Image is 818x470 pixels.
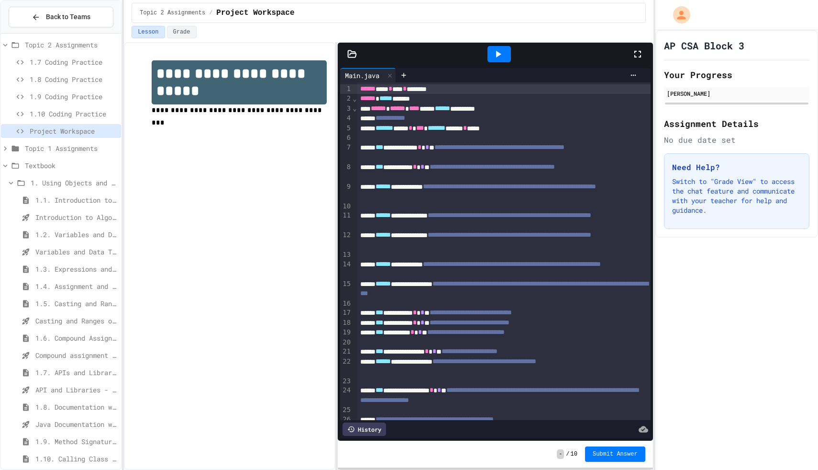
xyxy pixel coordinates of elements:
[340,260,352,279] div: 14
[35,247,117,257] span: Variables and Data Types - Quiz
[585,447,645,462] button: Submit Answer
[35,298,117,309] span: 1.5. Casting and Ranges of Values
[35,367,117,378] span: 1.7. APIs and Libraries
[30,74,117,84] span: 1.8 Coding Practice
[672,177,801,215] p: Switch to "Grade View" to access the chat feature and communicate with your teacher for help and ...
[340,357,352,377] div: 22
[664,134,809,146] div: No due date set
[30,92,117,102] span: 1.9 Coding Practice
[31,178,117,188] span: 1. Using Objects and Methods
[343,423,386,436] div: History
[340,299,352,309] div: 16
[132,26,165,38] button: Lesson
[566,450,569,458] span: /
[593,450,638,458] span: Submit Answer
[667,89,807,98] div: [PERSON_NAME]
[35,333,117,343] span: 1.6. Compound Assignment Operators
[340,202,352,211] div: 10
[340,124,352,133] div: 5
[35,212,117,222] span: Introduction to Algorithms, Programming, and Compilers
[340,338,352,347] div: 20
[340,182,352,202] div: 9
[340,308,352,318] div: 17
[30,57,117,67] span: 1.7 Coding Practice
[35,350,117,360] span: Compound assignment operators - Quiz
[340,318,352,328] div: 18
[25,40,117,50] span: Topic 2 Assignments
[557,449,564,459] span: -
[35,264,117,274] span: 1.3. Expressions and Output [New]
[35,195,117,205] span: 1.1. Introduction to Algorithms, Programming, and Compilers
[340,211,352,230] div: 11
[35,454,117,464] span: 1.10. Calling Class Methods
[340,68,396,82] div: Main.java
[352,95,357,103] span: Fold line
[663,4,693,26] div: My Account
[30,109,117,119] span: 1.10 Coding Practice
[25,160,117,171] span: Textbook
[209,9,212,17] span: /
[30,126,117,136] span: Project Workspace
[46,12,90,22] span: Back to Teams
[664,68,809,81] h2: Your Progress
[25,143,117,153] span: Topic 1 Assignments
[35,436,117,447] span: 1.9. Method Signatures
[340,70,384,80] div: Main.java
[340,230,352,250] div: 12
[9,7,113,27] button: Back to Teams
[340,328,352,337] div: 19
[340,386,352,405] div: 24
[167,26,197,38] button: Grade
[571,450,577,458] span: 10
[664,117,809,130] h2: Assignment Details
[35,229,117,240] span: 1.2. Variables and Data Types
[35,402,117,412] span: 1.8. Documentation with Comments and Preconditions
[340,94,352,103] div: 2
[340,143,352,162] div: 7
[340,347,352,356] div: 21
[340,104,352,114] div: 3
[672,161,801,173] h3: Need Help?
[340,162,352,182] div: 8
[340,114,352,123] div: 4
[340,377,352,386] div: 23
[35,281,117,291] span: 1.4. Assignment and Input
[664,39,744,52] h1: AP CSA Block 3
[340,279,352,299] div: 15
[35,316,117,326] span: Casting and Ranges of variables - Quiz
[340,415,352,424] div: 26
[352,104,357,112] span: Fold line
[340,405,352,415] div: 25
[216,7,294,19] span: Project Workspace
[140,9,205,17] span: Topic 2 Assignments
[340,133,352,143] div: 6
[35,419,117,429] span: Java Documentation with Comments - Topic 1.8
[35,385,117,395] span: API and Libraries - Topic 1.7
[340,84,352,94] div: 1
[340,250,352,260] div: 13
